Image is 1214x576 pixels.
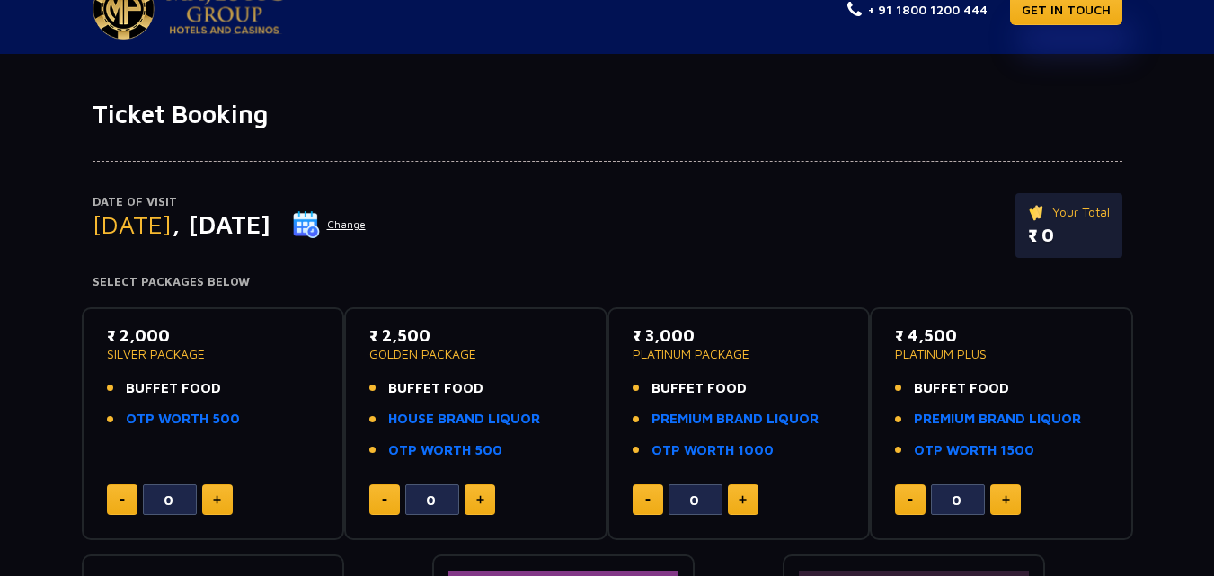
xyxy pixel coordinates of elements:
a: PREMIUM BRAND LIQUOR [651,409,819,430]
p: ₹ 4,500 [895,323,1108,348]
img: minus [908,499,913,501]
img: minus [645,499,651,501]
span: BUFFET FOOD [126,378,221,399]
a: HOUSE BRAND LIQUOR [388,409,540,430]
img: plus [739,495,747,504]
img: plus [1002,495,1010,504]
span: , [DATE] [172,209,270,239]
p: ₹ 2,500 [369,323,582,348]
a: OTP WORTH 500 [126,409,240,430]
span: BUFFET FOOD [651,378,747,399]
p: ₹ 3,000 [633,323,846,348]
p: PLATINUM PLUS [895,348,1108,360]
img: minus [382,499,387,501]
img: plus [476,495,484,504]
img: ticket [1028,202,1047,222]
span: [DATE] [93,209,172,239]
h4: Select Packages Below [93,275,1122,289]
h1: Ticket Booking [93,99,1122,129]
span: BUFFET FOOD [388,378,483,399]
p: GOLDEN PACKAGE [369,348,582,360]
img: plus [213,495,221,504]
p: SILVER PACKAGE [107,348,320,360]
a: PREMIUM BRAND LIQUOR [914,409,1081,430]
span: BUFFET FOOD [914,378,1009,399]
a: OTP WORTH 500 [388,440,502,461]
img: minus [120,499,125,501]
p: ₹ 0 [1028,222,1110,249]
p: Your Total [1028,202,1110,222]
a: OTP WORTH 1500 [914,440,1034,461]
button: Change [292,210,367,239]
p: PLATINUM PACKAGE [633,348,846,360]
a: OTP WORTH 1000 [651,440,774,461]
p: Date of Visit [93,193,367,211]
p: ₹ 2,000 [107,323,320,348]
